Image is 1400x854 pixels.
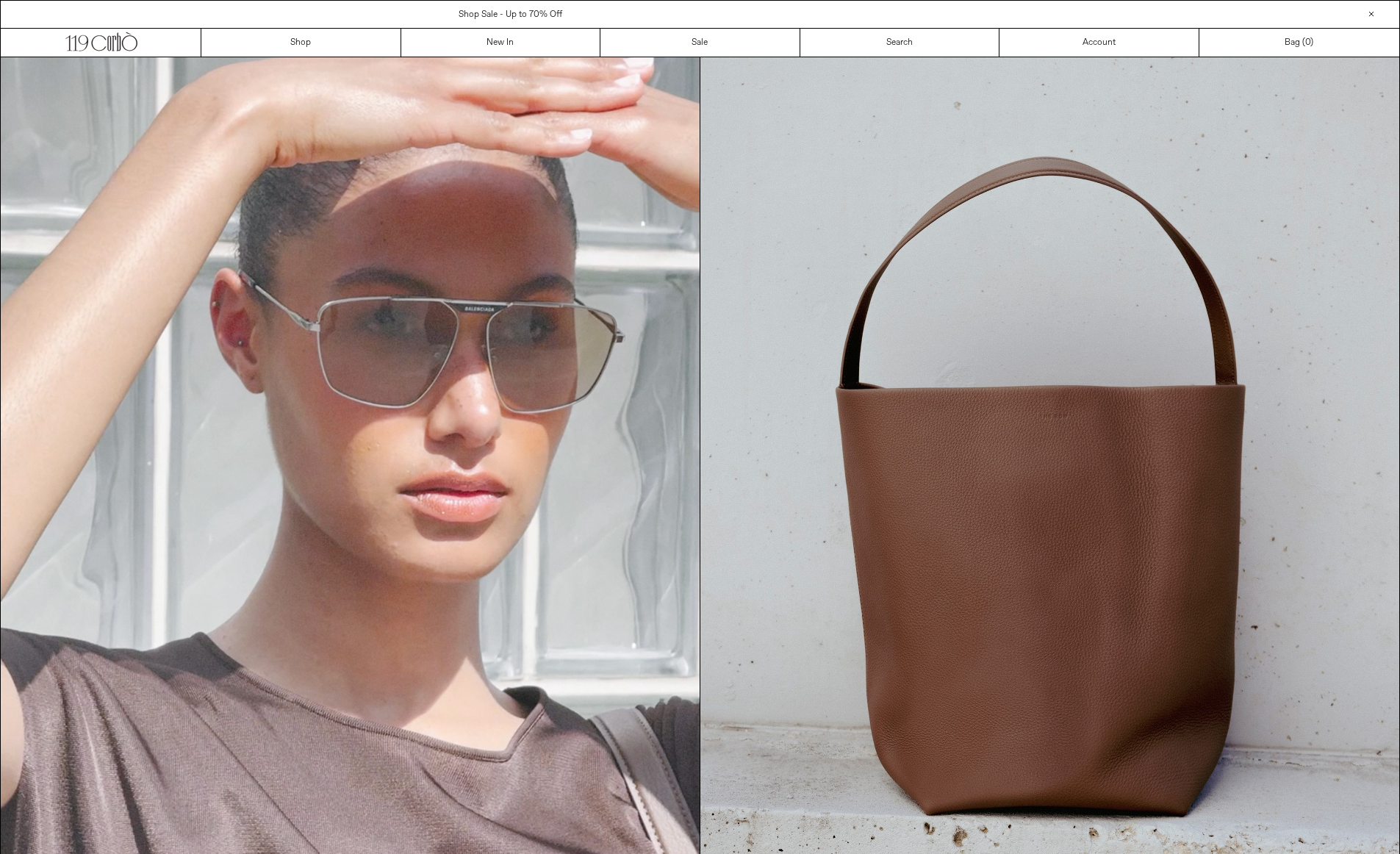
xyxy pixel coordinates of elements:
a: Shop Sale - Up to 70% Off [459,9,562,21]
a: Bag () [1199,29,1399,57]
a: Shop [201,29,401,57]
a: Search [800,29,1000,57]
a: New In [401,29,601,57]
a: Sale [600,29,800,57]
span: ) [1305,36,1313,49]
a: Account [999,29,1199,57]
span: 0 [1305,37,1310,49]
